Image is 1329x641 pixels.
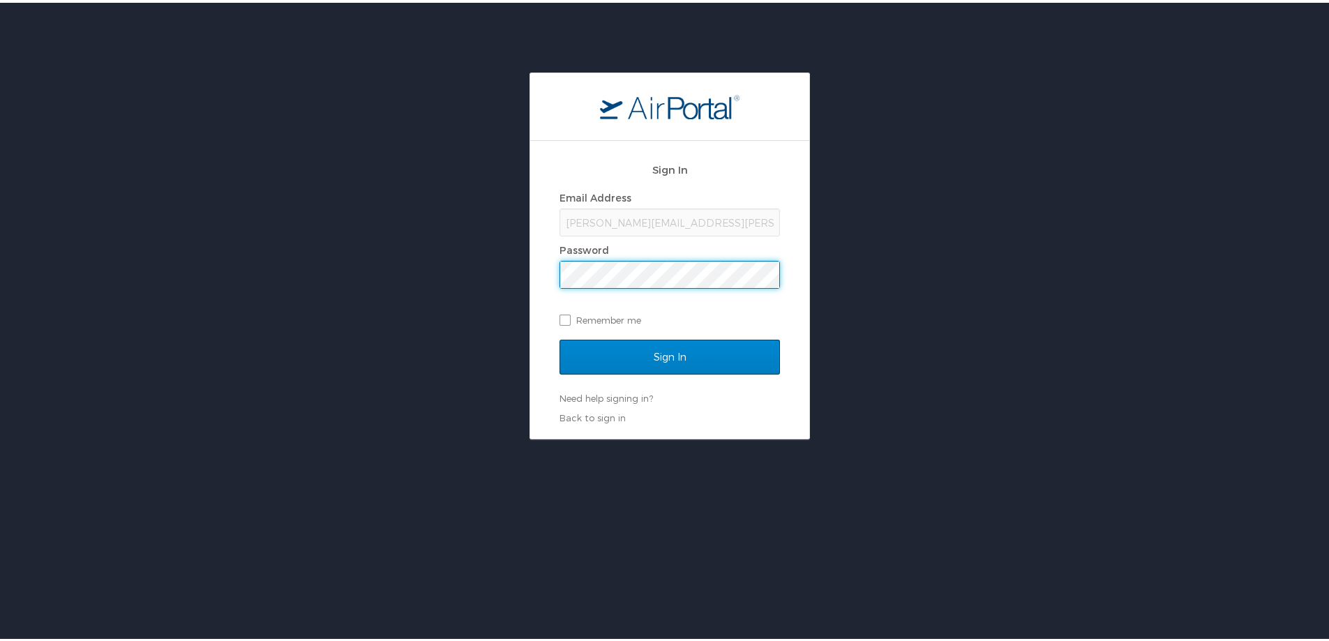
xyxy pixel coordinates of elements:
img: logo [600,91,739,116]
a: Need help signing in? [560,390,653,401]
label: Password [560,241,609,253]
label: Remember me [560,307,780,328]
label: Email Address [560,189,631,201]
input: Sign In [560,337,780,372]
h2: Sign In [560,159,780,175]
a: Back to sign in [560,409,626,421]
